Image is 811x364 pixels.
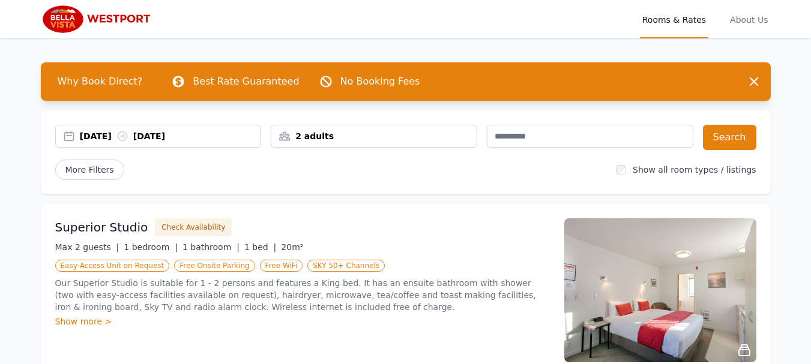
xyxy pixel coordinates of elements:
[55,260,170,272] span: Easy-Access Unit on Request
[340,74,420,89] p: No Booking Fees
[41,5,157,34] img: Bella Vista Westport
[193,74,299,89] p: Best Rate Guaranteed
[55,315,550,327] div: Show more >
[182,242,240,252] span: 1 bathroom |
[271,130,477,142] div: 2 adults
[155,218,232,236] button: Check Availability
[633,165,756,175] label: Show all room types / listings
[260,260,303,272] span: Free WiFi
[55,277,550,313] p: Our Superior Studio is suitable for 1 - 2 persons and features a King bed. It has an ensuite bath...
[80,130,261,142] div: [DATE] [DATE]
[124,242,178,252] span: 1 bedroom |
[55,242,119,252] span: Max 2 guests |
[703,125,756,150] button: Search
[55,219,148,236] h3: Superior Studio
[48,70,152,94] span: Why Book Direct?
[307,260,385,272] span: SKY 50+ Channels
[55,160,124,180] span: More Filters
[244,242,276,252] span: 1 bed |
[174,260,255,272] span: Free Onsite Parking
[281,242,303,252] span: 20m²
